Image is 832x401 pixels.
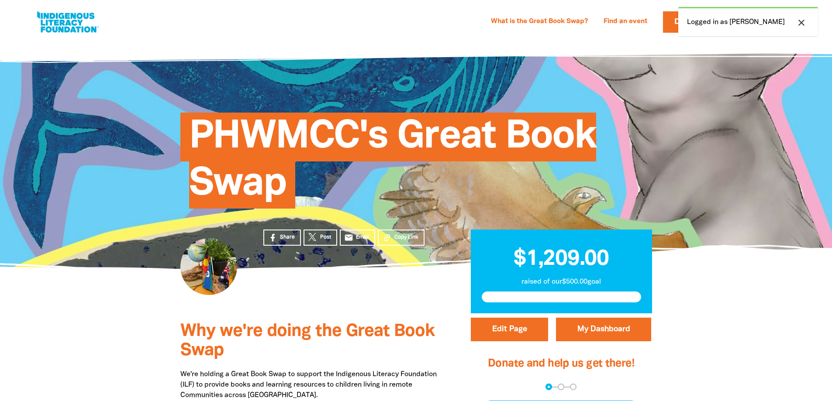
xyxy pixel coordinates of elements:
i: close [796,17,807,28]
a: emailEmail [340,230,376,246]
span: $1,209.00 [514,249,609,269]
span: Why we're doing the Great Book Swap [180,323,435,359]
a: What is the Great Book Swap? [486,15,593,29]
span: Copy Link [394,233,418,241]
a: Find an event [598,15,652,29]
button: Navigate to step 2 of 3 to enter your details [558,384,564,390]
button: Copy Link [378,230,425,246]
button: Navigate to step 1 of 3 to enter your donation amount [545,384,552,390]
button: Navigate to step 3 of 3 to enter your payment details [570,384,577,390]
button: close [794,17,809,28]
a: Post [304,230,337,246]
button: Edit Page [471,318,548,341]
a: My Dashboard [556,318,651,341]
span: Email [356,233,369,241]
div: Logged in as [PERSON_NAME] [678,7,818,36]
span: Donate and help us get there! [488,359,635,369]
a: Donate [663,11,718,33]
p: raised of our $500.00 goal [482,277,641,287]
span: Post [320,233,331,241]
span: PHWMCC's Great Book Swap [189,119,596,209]
i: email [344,233,353,242]
a: Share [263,230,301,246]
span: Share [280,233,295,241]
